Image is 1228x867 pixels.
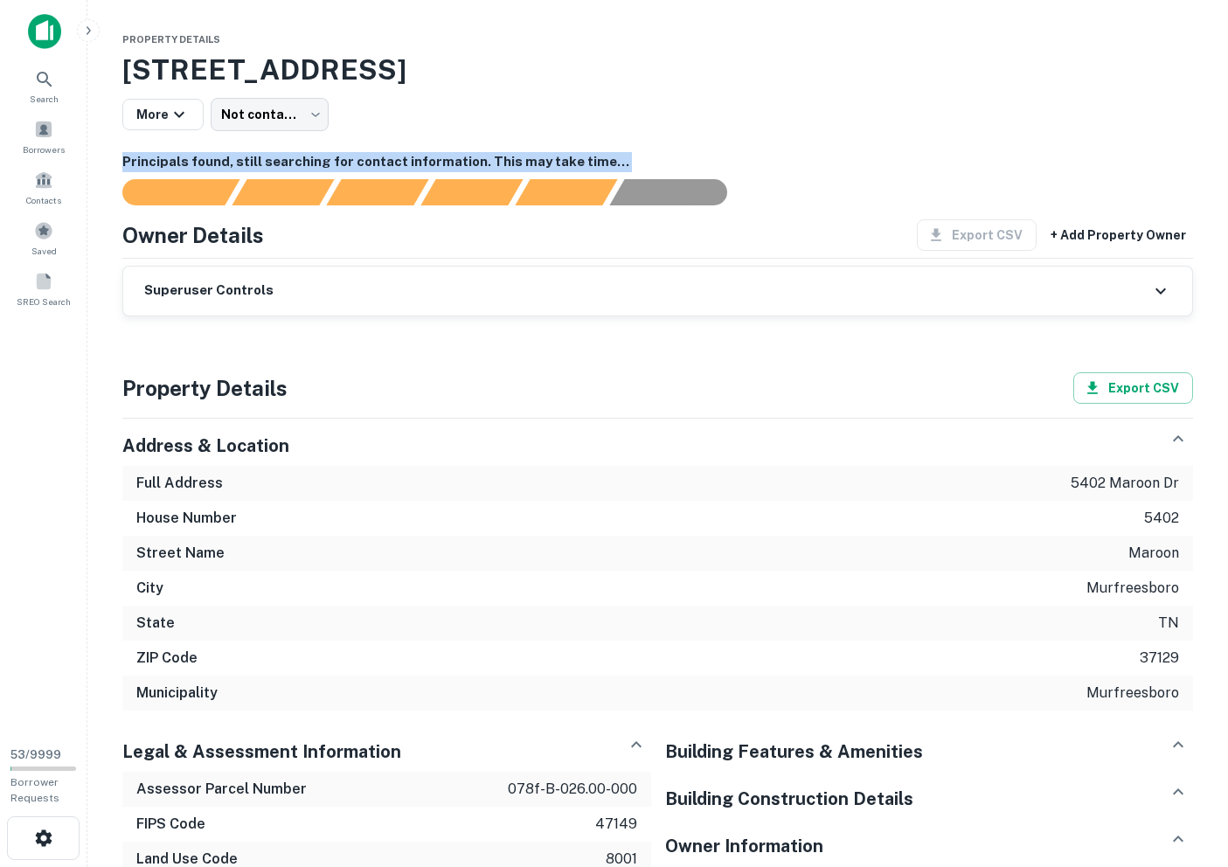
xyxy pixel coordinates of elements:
span: Contacts [26,193,61,207]
h5: Building Construction Details [665,786,913,812]
h6: Street Name [136,543,225,564]
p: murfreesboro [1086,578,1179,599]
h6: City [136,578,163,599]
h5: Building Features & Amenities [665,739,923,765]
span: Borrowers [23,142,65,156]
div: Sending borrower request to AI... [101,179,232,205]
p: 078f-b-026.00-000 [508,779,637,800]
span: 53 / 9999 [10,748,61,761]
iframe: Chat Widget [1141,671,1228,755]
button: More [122,99,204,130]
a: Saved [5,214,82,261]
span: Saved [31,244,57,258]
h5: Owner Information [665,833,823,859]
p: maroon [1128,543,1179,564]
span: Borrower Requests [10,776,59,804]
p: tn [1158,613,1179,634]
h6: Municipality [136,683,218,704]
img: capitalize-icon.png [28,14,61,49]
span: SREO Search [17,295,71,309]
h6: Full Address [136,473,223,494]
div: AI fulfillment process complete. [610,179,748,205]
h4: Owner Details [122,219,264,251]
a: Borrowers [5,113,82,160]
button: Export CSV [1073,372,1193,404]
h6: Superuser Controls [144,281,274,301]
p: murfreesboro [1086,683,1179,704]
div: Documents found, AI parsing details... [326,179,428,205]
p: 5402 [1144,508,1179,529]
a: SREO Search [5,265,82,312]
h6: Assessor Parcel Number [136,779,307,800]
button: + Add Property Owner [1044,219,1193,251]
div: Not contacted [211,98,329,131]
p: 5402 maroon dr [1071,473,1179,494]
h4: Property Details [122,372,288,404]
h6: FIPS Code [136,814,205,835]
a: Search [5,62,82,109]
span: Property Details [122,34,220,45]
h3: [STREET_ADDRESS] [122,49,1193,91]
span: Search [30,92,59,106]
h6: Principals found, still searching for contact information. This may take time... [122,152,1193,172]
p: 37129 [1140,648,1179,669]
p: 47149 [595,814,637,835]
h6: State [136,613,175,634]
a: Contacts [5,163,82,211]
h6: ZIP Code [136,648,198,669]
h6: House Number [136,508,237,529]
h5: Address & Location [122,433,289,459]
h5: Legal & Assessment Information [122,739,401,765]
div: Principals found, AI now looking for contact information... [420,179,523,205]
div: Your request is received and processing... [232,179,334,205]
div: Principals found, still searching for contact information. This may take time... [515,179,617,205]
